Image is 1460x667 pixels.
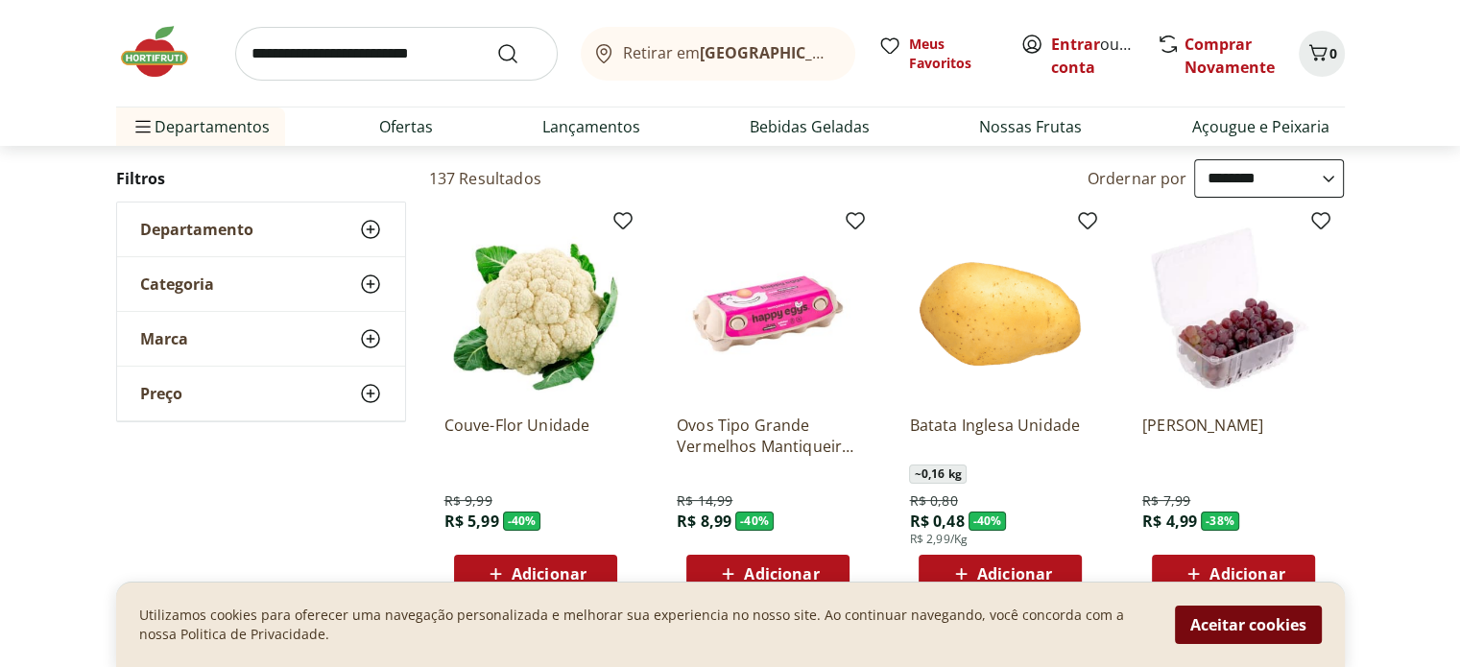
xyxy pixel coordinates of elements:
[1152,555,1315,593] button: Adicionar
[444,217,627,399] img: Couve-Flor Unidade
[909,465,966,484] span: ~ 0,16 kg
[1142,415,1325,457] a: [PERSON_NAME]
[140,220,253,239] span: Departamento
[1051,33,1137,79] span: ou
[139,606,1152,644] p: Utilizamos cookies para oferecer uma navegação personalizada e melhorar sua experiencia no nosso ...
[454,555,617,593] button: Adicionar
[909,35,997,73] span: Meus Favoritos
[1142,491,1190,511] span: R$ 7,99
[1329,44,1337,62] span: 0
[379,115,433,138] a: Ofertas
[444,511,499,532] span: R$ 5,99
[117,202,405,256] button: Departamento
[496,42,542,65] button: Submit Search
[909,415,1091,457] a: Batata Inglesa Unidade
[909,511,964,532] span: R$ 0,48
[512,566,586,582] span: Adicionar
[1088,168,1187,189] label: Ordernar por
[1209,566,1284,582] span: Adicionar
[117,312,405,366] button: Marca
[1051,34,1157,78] a: Criar conta
[909,491,957,511] span: R$ 0,80
[677,511,731,532] span: R$ 8,99
[581,27,855,81] button: Retirar em[GEOGRAPHIC_DATA]/[GEOGRAPHIC_DATA]
[140,384,182,403] span: Preço
[140,329,188,348] span: Marca
[503,512,541,531] span: - 40 %
[878,35,997,73] a: Meus Favoritos
[444,415,627,457] a: Couve-Flor Unidade
[140,274,214,294] span: Categoria
[132,104,270,150] span: Departamentos
[1142,217,1325,399] img: Uva Rosada Embalada
[677,491,732,511] span: R$ 14,99
[1299,31,1345,77] button: Carrinho
[1142,511,1197,532] span: R$ 4,99
[979,115,1082,138] a: Nossas Frutas
[235,27,558,81] input: search
[700,42,1023,63] b: [GEOGRAPHIC_DATA]/[GEOGRAPHIC_DATA]
[132,104,155,150] button: Menu
[429,168,541,189] h2: 137 Resultados
[117,367,405,420] button: Preço
[1191,115,1328,138] a: Açougue e Peixaria
[1175,606,1322,644] button: Aceitar cookies
[1201,512,1239,531] span: - 38 %
[1051,34,1100,55] a: Entrar
[686,555,850,593] button: Adicionar
[909,532,968,547] span: R$ 2,99/Kg
[677,415,859,457] a: Ovos Tipo Grande Vermelhos Mantiqueira Happy Eggs 10 Unidades
[744,566,819,582] span: Adicionar
[977,566,1052,582] span: Adicionar
[116,23,212,81] img: Hortifruti
[735,512,774,531] span: - 40 %
[969,512,1007,531] span: - 40 %
[117,257,405,311] button: Categoria
[542,115,640,138] a: Lançamentos
[909,217,1091,399] img: Batata Inglesa Unidade
[623,44,835,61] span: Retirar em
[116,159,406,198] h2: Filtros
[1185,34,1275,78] a: Comprar Novamente
[750,115,870,138] a: Bebidas Geladas
[919,555,1082,593] button: Adicionar
[444,491,492,511] span: R$ 9,99
[677,217,859,399] img: Ovos Tipo Grande Vermelhos Mantiqueira Happy Eggs 10 Unidades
